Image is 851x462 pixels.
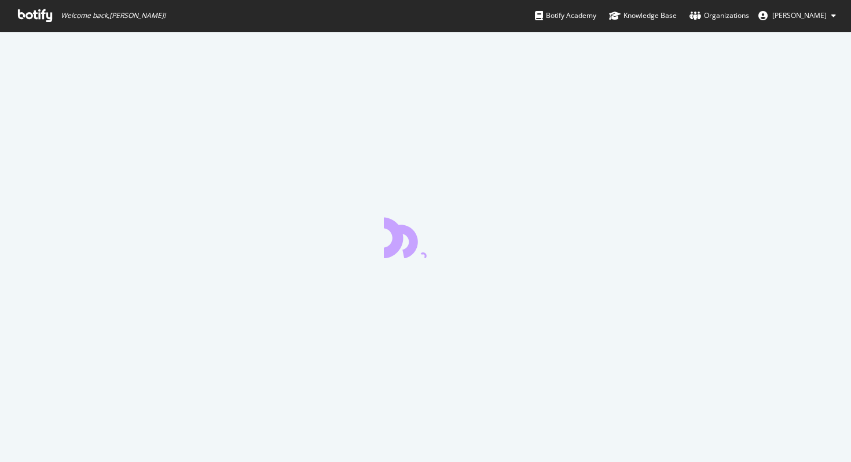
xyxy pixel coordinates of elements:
[384,217,467,258] div: animation
[535,10,596,21] div: Botify Academy
[609,10,677,21] div: Knowledge Base
[61,11,166,20] span: Welcome back, [PERSON_NAME] !
[772,10,827,20] span: Emilio Delgado
[749,6,845,25] button: [PERSON_NAME]
[689,10,749,21] div: Organizations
